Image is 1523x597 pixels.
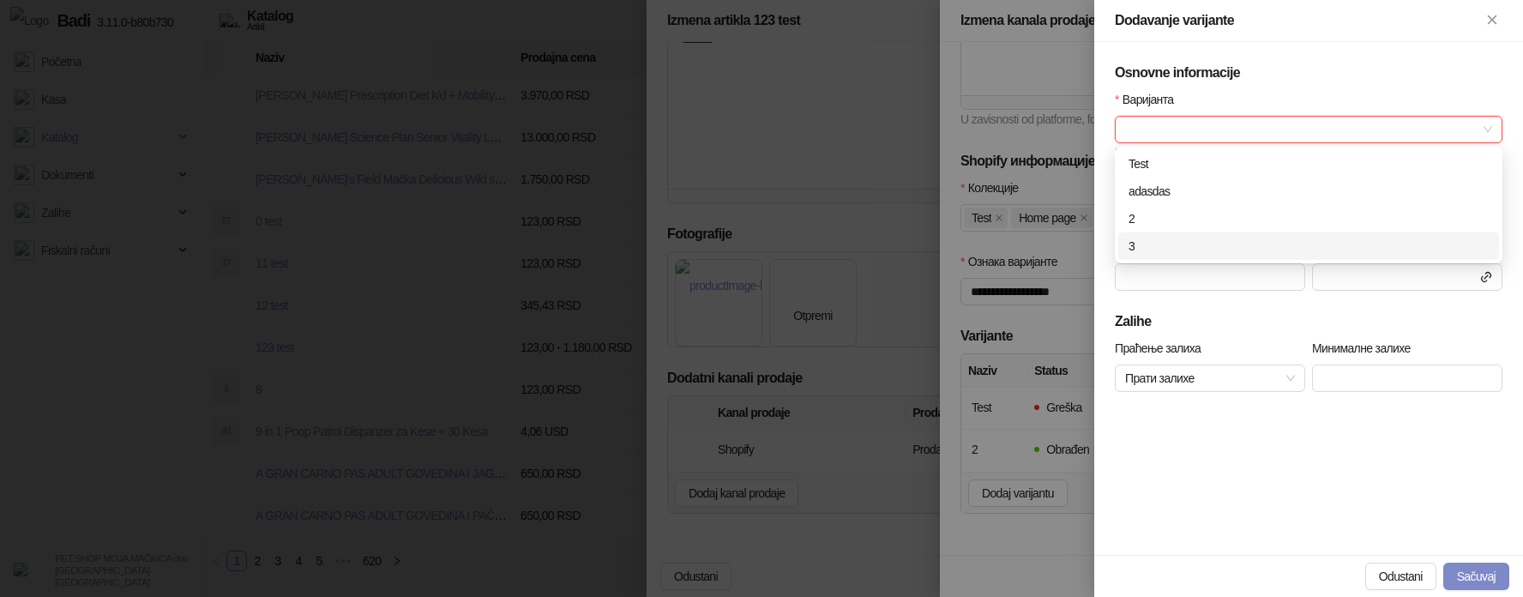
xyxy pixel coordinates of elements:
[1115,63,1502,83] h5: Osnovne informacije
[1313,365,1502,391] input: Минималне залихе
[1116,264,1304,290] input: Prodajna količina
[1482,10,1502,31] button: Zatvori
[1118,205,1499,232] div: 2
[1115,10,1482,31] div: Dodavanje varijante
[1118,178,1499,205] div: adasdas
[1118,232,1499,260] div: 3
[1115,311,1502,332] h5: Zalihe
[1115,339,1212,358] label: Праћење залиха
[1115,143,1502,162] div: Izaberite varijantu
[1365,563,1436,590] button: Odustani
[1443,563,1509,590] button: Sačuvaj
[1129,182,1489,201] div: adasdas
[1115,90,1185,109] label: Варијанта
[1118,150,1499,178] div: Test
[1312,339,1422,358] label: Минималне залихе
[1129,209,1489,228] div: 2
[1129,237,1489,256] div: 3
[1129,154,1489,173] div: Test
[1125,365,1295,391] span: Прати залихе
